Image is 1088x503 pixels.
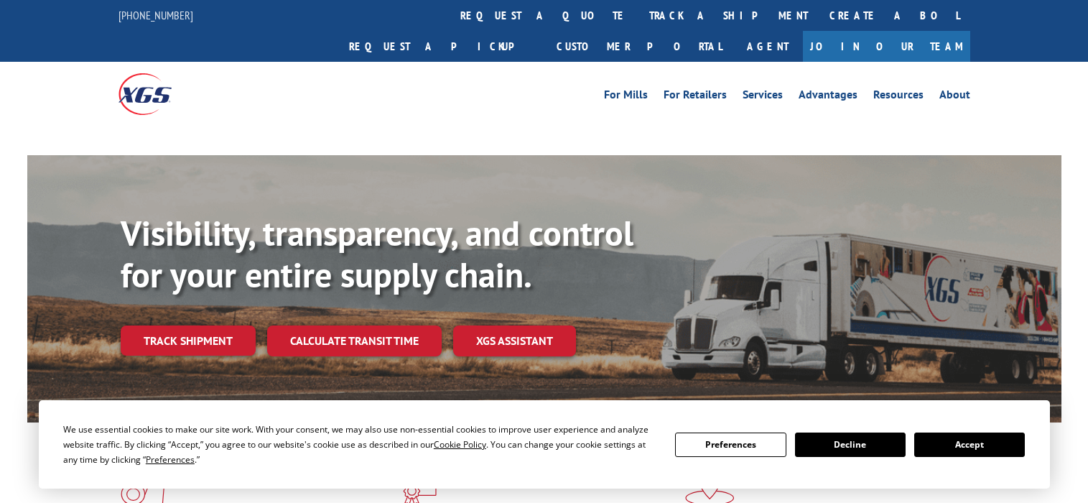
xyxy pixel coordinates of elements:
[743,89,783,105] a: Services
[453,326,576,356] a: XGS ASSISTANT
[914,433,1025,457] button: Accept
[733,31,803,62] a: Agent
[267,326,442,356] a: Calculate transit time
[121,211,633,297] b: Visibility, transparency, and control for your entire supply chain.
[39,400,1050,489] div: Cookie Consent Prompt
[664,89,727,105] a: For Retailers
[121,326,256,356] a: Track shipment
[118,8,193,22] a: [PHONE_NUMBER]
[546,31,733,62] a: Customer Portal
[795,433,906,457] button: Decline
[803,31,970,62] a: Join Our Team
[146,453,195,466] span: Preferences
[604,89,648,105] a: For Mills
[873,89,924,105] a: Resources
[338,31,546,62] a: Request a pickup
[63,422,658,467] div: We use essential cookies to make our site work. With your consent, we may also use non-essential ...
[675,433,786,457] button: Preferences
[799,89,857,105] a: Advantages
[939,89,970,105] a: About
[434,438,486,451] span: Cookie Policy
